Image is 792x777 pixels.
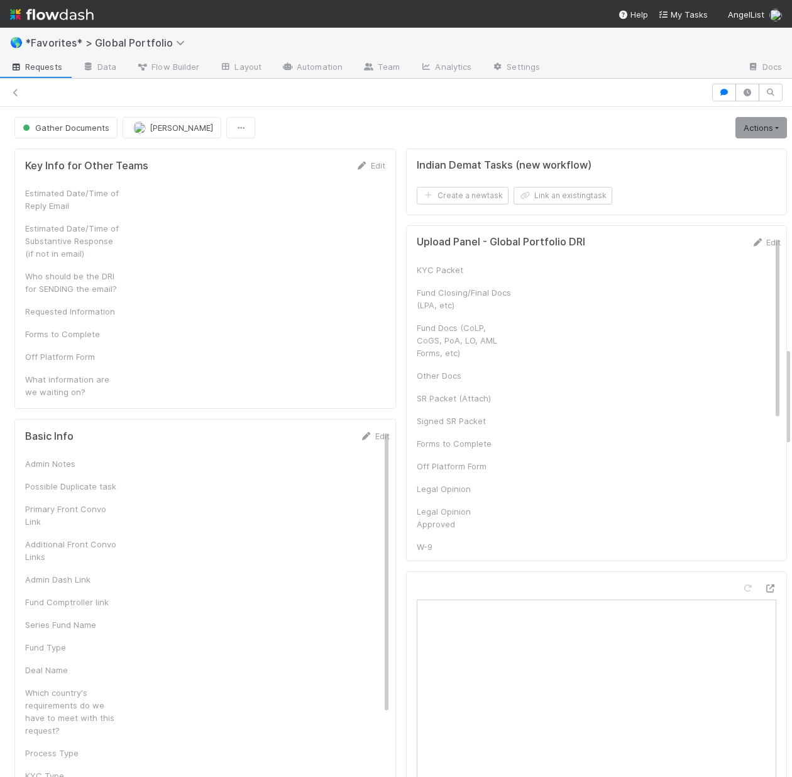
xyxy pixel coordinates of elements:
span: [PERSON_NAME] [150,123,213,133]
h5: Basic Info [25,430,74,443]
a: Edit [751,237,781,247]
div: Forms to Complete [25,328,119,340]
a: Docs [737,58,792,78]
div: Forms to Complete [417,437,511,450]
span: Flow Builder [136,60,199,73]
a: Flow Builder [126,58,209,78]
div: Series Fund Name [25,618,119,631]
span: *Favorites* > Global Portfolio [25,36,191,49]
a: Actions [735,117,787,138]
div: KYC Packet [417,264,511,276]
img: avatar_5bf5c33b-3139-4939-a495-cbf9fc6ebf7e.png [769,9,782,21]
div: Primary Front Convo Link [25,503,119,528]
div: Estimated Date/Time of Substantive Response (if not in email) [25,222,119,260]
a: Team [353,58,410,78]
a: Settings [481,58,550,78]
div: SR Packet (Attach) [417,392,511,405]
div: Fund Closing/Final Docs (LPA, etc) [417,286,511,311]
div: Legal Opinion [417,483,511,495]
span: My Tasks [658,9,708,20]
div: Process Type [25,747,119,759]
img: logo-inverted-e16ddd16eac7371096b0.svg [10,4,94,25]
a: Layout [209,58,272,78]
span: Requests [10,60,62,73]
span: 🌎 [10,37,23,48]
a: Edit [356,160,385,170]
div: Fund Comptroller link [25,596,119,608]
button: Link an existingtask [514,187,612,204]
span: AngelList [728,9,764,20]
a: Automation [272,58,353,78]
span: Gather Documents [20,123,109,133]
div: Other Docs [417,369,511,382]
div: Legal Opinion Approved [417,505,511,530]
button: Create a newtask [417,187,509,204]
div: Signed SR Packet [417,415,511,427]
h5: Key Info for Other Teams [25,160,148,172]
div: Help [618,8,648,21]
div: Additional Front Convo Links [25,538,119,563]
div: Off Platform Form [417,460,511,472]
div: Fund Docs (CoLP, CoGS, PoA, LO, AML Forms, etc) [417,321,511,359]
h5: Upload Panel - Global Portfolio DRI [417,236,585,249]
div: Who should be the DRI for SENDING the email? [25,270,119,295]
div: W-9 [417,540,511,553]
div: Which country's requirements do we have to meet with this request? [25,686,119,737]
a: My Tasks [658,8,708,21]
div: What information are we waiting on? [25,373,119,398]
button: [PERSON_NAME] [123,117,221,138]
div: Estimated Date/Time of Reply Email [25,187,119,212]
div: Fund Type [25,641,119,654]
a: Analytics [410,58,481,78]
div: Admin Notes [25,457,119,470]
div: Off Platform Form [25,350,119,363]
a: Data [72,58,126,78]
div: Deal Name [25,664,119,676]
div: Admin Dash Link [25,573,119,586]
button: Gather Documents [14,117,118,138]
a: Edit [360,431,390,441]
div: Possible Duplicate task [25,480,119,493]
h5: Indian Demat Tasks (new workflow) [417,159,591,172]
img: avatar_c584de82-e924-47af-9431-5c284c40472a.png [133,121,146,134]
div: Requested Information [25,305,119,318]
